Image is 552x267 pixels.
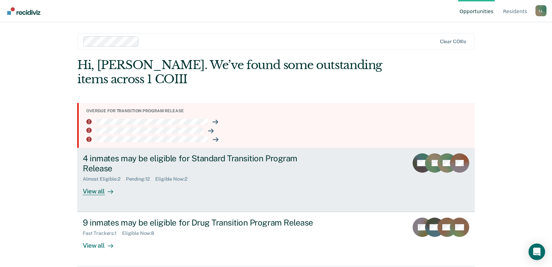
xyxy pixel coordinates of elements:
div: Almost Eligible : 2 [83,176,126,182]
div: Eligible Now : 2 [155,176,193,182]
img: Recidiviz [7,7,40,15]
a: 4 inmates may be eligible for Standard Transition Program ReleaseAlmost Eligible:2Pending:12Eligi... [77,148,475,212]
div: Overdue for transition program release [86,108,469,113]
div: Hi, [PERSON_NAME]. We’ve found some outstanding items across 1 COIII [77,58,395,86]
div: View all [83,236,121,250]
div: 9 inmates may be eligible for Drug Transition Program Release [83,218,325,228]
div: Eligible Now : 8 [122,230,160,236]
div: L L [535,5,546,16]
div: 4 inmates may be eligible for Standard Transition Program Release [83,153,325,173]
div: View all [83,182,121,196]
div: Pending : 12 [126,176,156,182]
div: Fast Trackers : 1 [83,230,122,236]
div: Open Intercom Messenger [529,244,545,260]
a: 9 inmates may be eligible for Drug Transition Program ReleaseFast Trackers:1Eligible Now:8View all [77,212,475,266]
button: Profile dropdown button [535,5,546,16]
div: Clear COIIIs [440,39,466,45]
